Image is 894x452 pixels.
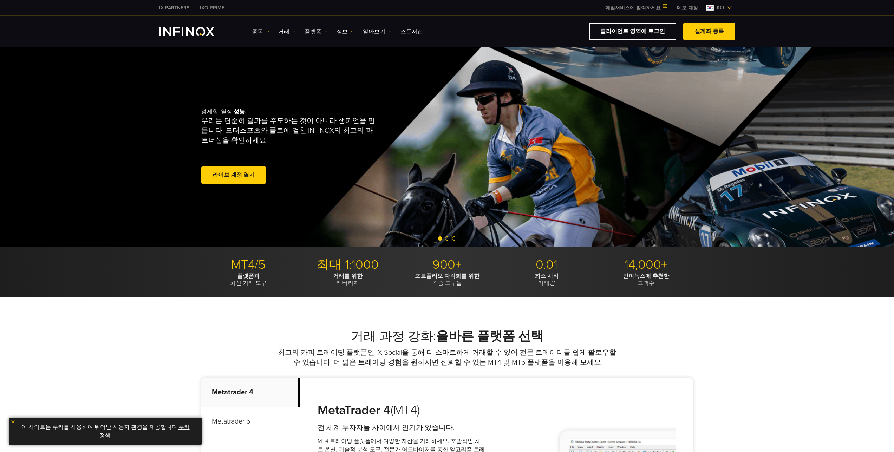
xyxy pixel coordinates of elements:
[201,407,300,436] p: Metatrader 5
[318,423,485,433] h4: 전 세계 투자자들 사이에서 인기가 있습니다.
[318,402,391,418] strong: MetaTrader 4
[318,402,485,418] h3: (MT4)
[12,421,198,441] p: 이 사이트는 쿠키를 사용하여 뛰어난 사용자 환경을 제공합니다. .
[301,257,395,273] p: 최대 1:1000
[201,116,378,145] p: 우리는 단순히 결과를 주도하는 것이 아니라 챔피언을 만듭니다. 모터스포츠와 폴로에 걸친 INFINOX의 최고의 파트너십을 확인하세요.
[400,27,423,36] a: 스폰서십
[363,27,392,36] a: 알아보기
[234,108,246,115] strong: 성능.
[400,273,494,287] p: 각종 도구들
[445,236,449,241] span: Go to slide 2
[278,27,296,36] a: 거래
[415,273,479,280] strong: 포트폴리오 다각화를 위한
[305,27,328,36] a: 플랫폼
[11,419,15,424] img: yellow close icon
[201,166,266,184] a: 라이브 계정 열기
[623,273,669,280] strong: 인피녹스에 추천한
[277,348,618,367] p: 최고의 카피 트레이딩 플랫폼인 IX Social을 통해 더 스마트하게 거래할 수 있어 전문 트레이더를 쉽게 팔로우할 수 있습니다. 더 넓은 트레이딩 경험을 원하시면 신뢰할 수...
[237,273,260,280] strong: 플랫폼과
[252,27,269,36] a: 종목
[154,4,195,12] a: INFINOX
[436,329,543,344] strong: 올바른 플랫폼 선택
[201,273,295,287] p: 최신 거래 도구
[159,27,231,36] a: INFINOX Logo
[400,257,494,273] p: 900+
[599,257,693,273] p: 14,000+
[201,378,300,407] p: Metatrader 4
[201,97,423,197] div: 섬세함. 열정.
[500,273,594,287] p: 거래량
[452,236,456,241] span: Go to slide 3
[500,257,594,273] p: 0.01
[438,236,442,241] span: Go to slide 1
[195,4,230,12] a: INFINOX
[201,329,693,344] h2: 거래 과정 강화:
[714,4,727,12] span: ko
[599,273,693,287] p: 고객수
[589,23,676,40] a: 클라이언트 영역에 로그인
[333,273,363,280] strong: 거래를 위한
[683,23,735,40] a: 실계좌 등록
[337,27,354,36] a: 정보
[600,5,672,11] a: 메일서비스에 참여하세요
[301,273,395,287] p: 레버리지
[535,273,559,280] strong: 최소 시작
[672,4,703,12] a: INFINOX MENU
[201,257,295,273] p: MT4/5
